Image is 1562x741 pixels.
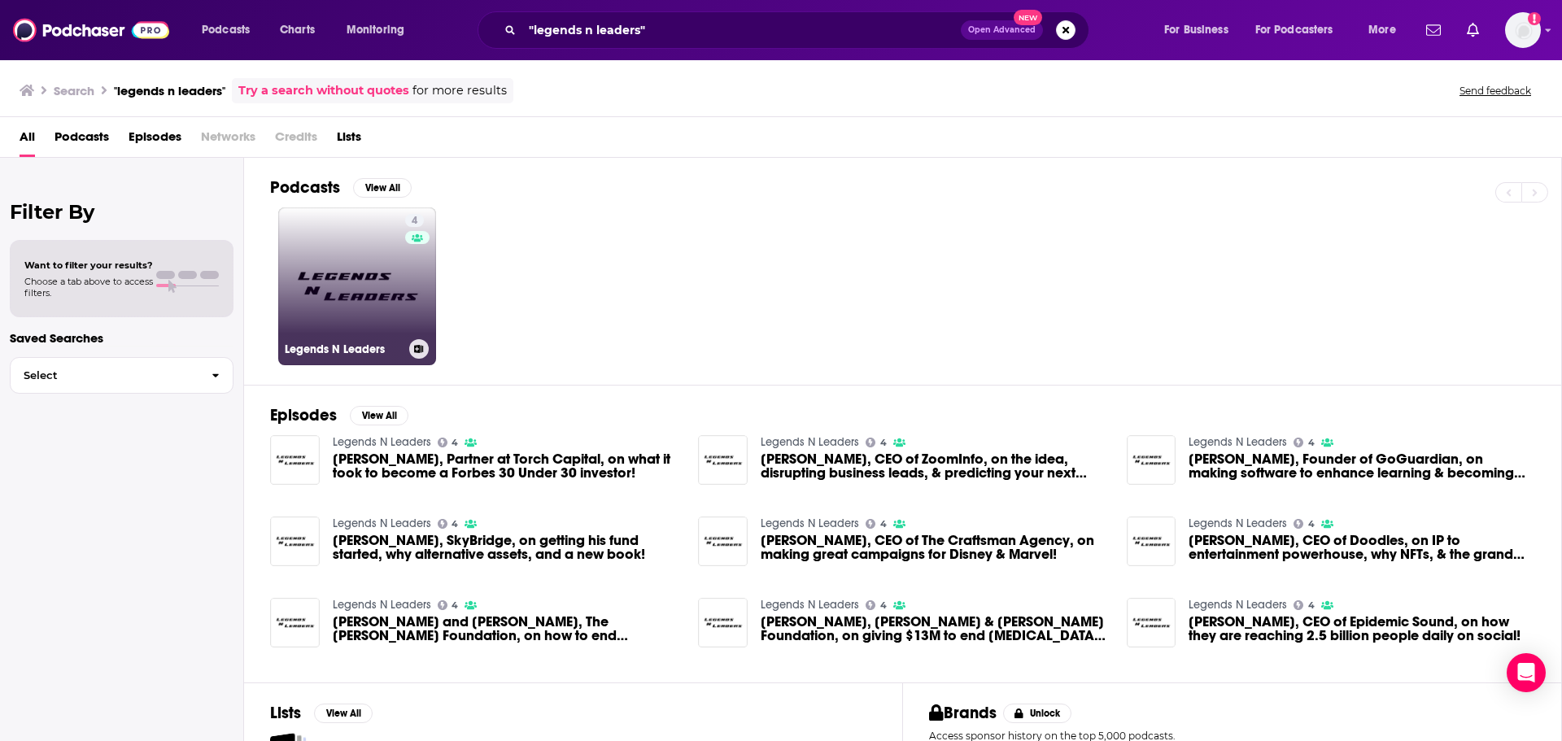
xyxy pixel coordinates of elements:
h2: Filter By [10,200,233,224]
a: Lists [337,124,361,157]
span: 4 [452,602,458,609]
img: Oscar Hoglund, CEO of Epidemic Sound, on how they are reaching 2.5 billion people daily on social! [1127,598,1176,647]
button: open menu [1357,17,1416,43]
a: Show notifications dropdown [1460,16,1486,44]
button: open menu [335,17,425,43]
span: [PERSON_NAME], Partner at Torch Capital, on what it took to become a Forbes 30 Under 30 investor! [333,452,679,480]
span: Open Advanced [968,26,1036,34]
a: Julian Holguin, CEO of Doodles, on IP to entertainment powerhouse, why NFTs, & the grand vision! [1189,534,1535,561]
button: open menu [1153,17,1249,43]
h2: Episodes [270,405,337,425]
span: [PERSON_NAME], CEO of Doodles, on IP to entertainment powerhouse, why NFTs, & the grand vision! [1189,534,1535,561]
h2: Lists [270,703,301,723]
h3: Search [54,83,94,98]
span: [PERSON_NAME], CEO of ZoomInfo, on the idea, disrupting business leads, & predicting your next hire! [761,452,1107,480]
a: Legends N Leaders [333,598,431,612]
span: 4 [1308,521,1315,528]
button: View All [353,178,412,198]
span: 4 [1308,602,1315,609]
a: Legends N Leaders [333,435,431,449]
button: Show profile menu [1505,12,1541,48]
svg: Add a profile image [1528,12,1541,25]
span: Choose a tab above to access filters. [24,276,153,299]
img: Dana Pump, Harold & Carol Pump Foundation, on giving $13M to end cancer and this year's star gala! [698,598,748,647]
h3: Legends N Leaders [285,342,403,356]
a: Legends N Leaders [333,517,431,530]
a: Julian Holguin, CEO of Doodles, on IP to entertainment powerhouse, why NFTs, & the grand vision! [1127,517,1176,566]
a: 4 [1294,600,1315,610]
img: Podchaser - Follow, Share and Rate Podcasts [13,15,169,46]
a: Advait Shinde, Founder of GoGuardian, on making software to enhance learning & becoming Exec Chair! [1127,435,1176,485]
a: Dana Pump, Harold & Carol Pump Foundation, on giving $13M to end cancer and this year's star gala! [761,615,1107,643]
a: 4 [866,600,887,610]
a: Try a search without quotes [238,81,409,100]
span: Charts [280,19,315,41]
span: For Podcasters [1255,19,1333,41]
a: EpisodesView All [270,405,408,425]
span: [PERSON_NAME], Founder of GoGuardian, on making software to enhance learning & becoming Exec Chair! [1189,452,1535,480]
span: 4 [452,439,458,447]
a: 4Legends N Leaders [278,207,436,365]
h3: "legends n leaders" [114,83,225,98]
a: Legends N Leaders [1189,598,1287,612]
button: View All [314,704,373,723]
button: Send feedback [1455,84,1536,98]
span: Monitoring [347,19,404,41]
a: Gina Michnowicz, CEO of The Craftsman Agency, on making great campaigns for Disney & Marvel! [761,534,1107,561]
button: Select [10,357,233,394]
a: 4 [438,519,459,529]
img: Katie Reiner, Partner at Torch Capital, on what it took to become a Forbes 30 Under 30 investor! [270,435,320,485]
p: Saved Searches [10,330,233,346]
a: Henry Schuck, CEO of ZoomInfo, on the idea, disrupting business leads, & predicting your next hire! [761,452,1107,480]
button: Open AdvancedNew [961,20,1043,40]
span: [PERSON_NAME], CEO of The Craftsman Agency, on making great campaigns for Disney & Marvel! [761,534,1107,561]
span: [PERSON_NAME] and [PERSON_NAME], The [PERSON_NAME] Foundation, on how to end [MEDICAL_DATA] by ho... [333,615,679,643]
h2: Podcasts [270,177,340,198]
span: 4 [880,521,887,528]
div: Open Intercom Messenger [1507,653,1546,692]
a: Legends N Leaders [761,598,859,612]
span: Credits [275,124,317,157]
a: 4 [1294,519,1315,529]
a: Podcasts [55,124,109,157]
span: 4 [880,439,887,447]
a: Charts [269,17,325,43]
span: Logged in as rgertner [1505,12,1541,48]
a: Oscar Hoglund, CEO of Epidemic Sound, on how they are reaching 2.5 billion people daily on social! [1189,615,1535,643]
a: 4 [438,438,459,447]
a: Legends N Leaders [761,435,859,449]
a: Victor and Libby, The Cameron Boyce Foundation, on how to end Epilepsy by honoring Cameron's legacy! [333,615,679,643]
span: [PERSON_NAME], CEO of Epidemic Sound, on how they are reaching 2.5 billion people daily on social! [1189,615,1535,643]
a: Anthony Scaramucci, SkyBridge, on getting his fund started, why alternative assets, and a new book! [333,534,679,561]
span: [PERSON_NAME], [PERSON_NAME] & [PERSON_NAME] Foundation, on giving $13M to end [MEDICAL_DATA] and... [761,615,1107,643]
button: Unlock [1003,704,1072,723]
span: 4 [412,213,417,229]
a: 4 [438,600,459,610]
span: New [1014,10,1043,25]
img: Anthony Scaramucci, SkyBridge, on getting his fund started, why alternative assets, and a new book! [270,517,320,566]
a: 4 [405,214,424,227]
span: For Business [1164,19,1228,41]
span: for more results [412,81,507,100]
a: Katie Reiner, Partner at Torch Capital, on what it took to become a Forbes 30 Under 30 investor! [333,452,679,480]
span: Podcasts [202,19,250,41]
a: Episodes [129,124,181,157]
input: Search podcasts, credits, & more... [522,17,961,43]
a: Legends N Leaders [1189,517,1287,530]
span: Networks [201,124,255,157]
a: Show notifications dropdown [1420,16,1447,44]
a: All [20,124,35,157]
span: 4 [1308,439,1315,447]
span: Want to filter your results? [24,259,153,271]
a: Legends N Leaders [761,517,859,530]
a: 4 [866,438,887,447]
a: PodcastsView All [270,177,412,198]
a: Advait Shinde, Founder of GoGuardian, on making software to enhance learning & becoming Exec Chair! [1189,452,1535,480]
a: 4 [1294,438,1315,447]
